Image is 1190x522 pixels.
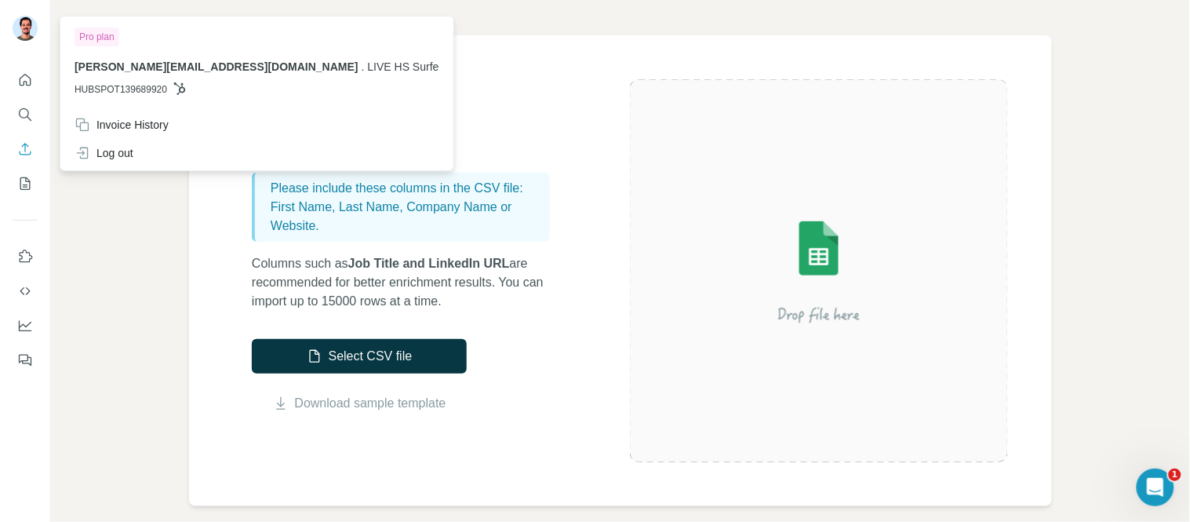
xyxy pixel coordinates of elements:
[348,257,510,270] span: Job Title and LinkedIn URL
[13,312,38,340] button: Dashboard
[1137,469,1174,506] iframe: Intercom live chat
[75,27,119,46] div: Pro plan
[13,243,38,271] button: Use Surfe on LinkedIn
[1169,469,1181,481] span: 1
[271,198,544,235] p: First Name, Last Name, Company Name or Website.
[295,394,446,413] a: Download sample template
[252,339,467,374] button: Select CSV file
[271,179,544,198] p: Please include these columns in the CSV file:
[13,170,38,198] button: My lists
[252,254,566,311] p: Columns such as are recommended for better enrichment results. You can import up to 15000 rows at...
[13,277,38,305] button: Use Surfe API
[252,394,467,413] button: Download sample template
[13,100,38,129] button: Search
[75,60,358,73] span: [PERSON_NAME][EMAIL_ADDRESS][DOMAIN_NAME]
[75,117,169,133] div: Invoice History
[13,16,38,41] img: Avatar
[13,66,38,94] button: Quick start
[13,346,38,374] button: Feedback
[368,60,439,73] span: LIVE HS Surfe
[75,82,167,97] span: HUBSPOT139689920
[13,135,38,163] button: Enrich CSV
[75,145,133,161] div: Log out
[678,177,960,365] img: Surfe Illustration - Drop file here or select below
[362,60,365,73] span: .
